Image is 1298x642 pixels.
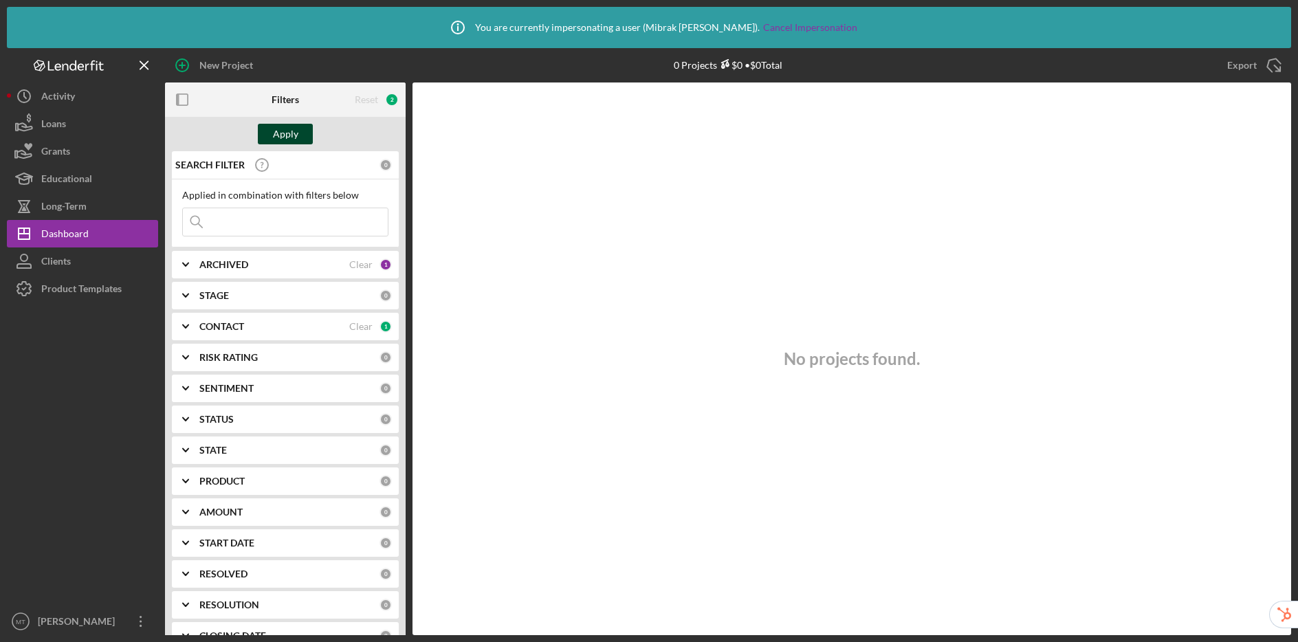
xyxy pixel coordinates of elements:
[674,59,782,71] div: 0 Projects • $0 Total
[41,137,70,168] div: Grants
[16,618,25,626] text: MT
[199,52,253,79] div: New Project
[385,93,399,107] div: 2
[199,445,227,456] b: STATE
[349,259,373,270] div: Clear
[441,10,857,45] div: You are currently impersonating a user ( Mibrak [PERSON_NAME] ).
[199,290,229,301] b: STAGE
[182,190,388,201] div: Applied in combination with filters below
[379,537,392,549] div: 0
[34,608,124,639] div: [PERSON_NAME]
[379,599,392,611] div: 0
[199,507,243,518] b: AMOUNT
[272,94,299,105] b: Filters
[1213,52,1291,79] button: Export
[199,568,247,579] b: RESOLVED
[379,382,392,395] div: 0
[7,82,158,110] button: Activity
[199,414,234,425] b: STATUS
[165,52,267,79] button: New Project
[349,321,373,332] div: Clear
[784,349,920,368] h3: No projects found.
[379,351,392,364] div: 0
[379,444,392,456] div: 0
[41,82,75,113] div: Activity
[379,506,392,518] div: 0
[41,247,71,278] div: Clients
[7,192,158,220] button: Long-Term
[7,220,158,247] button: Dashboard
[199,630,266,641] b: CLOSING DATE
[355,94,378,105] div: Reset
[199,476,245,487] b: PRODUCT
[199,259,248,270] b: ARCHIVED
[7,165,158,192] button: Educational
[7,608,158,635] button: MT[PERSON_NAME]
[717,59,742,71] div: $0
[199,352,258,363] b: RISK RATING
[7,110,158,137] button: Loans
[1227,52,1257,79] div: Export
[175,159,245,170] b: SEARCH FILTER
[7,275,158,302] button: Product Templates
[7,137,158,165] button: Grants
[41,220,89,251] div: Dashboard
[41,165,92,196] div: Educational
[41,275,122,306] div: Product Templates
[199,383,254,394] b: SENTIMENT
[379,568,392,580] div: 0
[7,247,158,275] button: Clients
[199,321,244,332] b: CONTACT
[379,475,392,487] div: 0
[379,630,392,642] div: 0
[273,124,298,144] div: Apply
[41,192,87,223] div: Long-Term
[199,599,259,610] b: RESOLUTION
[41,110,66,141] div: Loans
[379,159,392,171] div: 0
[199,538,254,549] b: START DATE
[763,22,857,33] a: Cancel Impersonation
[379,413,392,425] div: 0
[379,258,392,271] div: 1
[379,320,392,333] div: 1
[258,124,313,144] button: Apply
[379,289,392,302] div: 0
